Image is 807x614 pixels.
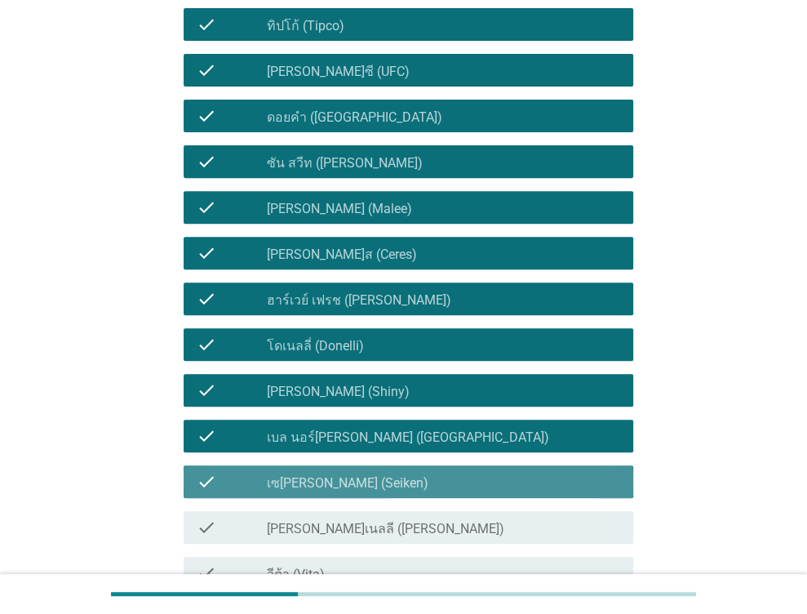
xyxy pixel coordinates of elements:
[197,289,216,309] i: check
[267,292,451,309] label: ฮาร์เวย์ เฟรช ([PERSON_NAME])
[197,198,216,217] i: check
[267,384,410,400] label: [PERSON_NAME] (Shiny)
[267,201,412,217] label: [PERSON_NAME] (Malee)
[267,64,410,80] label: [PERSON_NAME]ซี (UFC)
[267,338,364,354] label: โดเนลลี่ (Donelli)
[267,521,504,537] label: [PERSON_NAME]เนลลี ([PERSON_NAME])
[267,109,442,126] label: ดอยคำ ([GEOGRAPHIC_DATA])
[197,60,216,80] i: check
[267,247,417,263] label: [PERSON_NAME]ส (Ceres)
[267,429,548,446] label: เบล นอร์[PERSON_NAME] ([GEOGRAPHIC_DATA])
[197,472,216,492] i: check
[267,155,423,171] label: ซัน สวีท ([PERSON_NAME])
[197,518,216,537] i: check
[197,380,216,400] i: check
[267,567,325,583] label: วีต้า (Vita)
[197,15,216,34] i: check
[197,152,216,171] i: check
[267,475,428,492] label: เซ[PERSON_NAME] (Seiken)
[197,243,216,263] i: check
[197,426,216,446] i: check
[197,106,216,126] i: check
[197,563,216,583] i: check
[197,335,216,354] i: check
[267,18,344,34] label: ทิปโก้ (Tipco)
